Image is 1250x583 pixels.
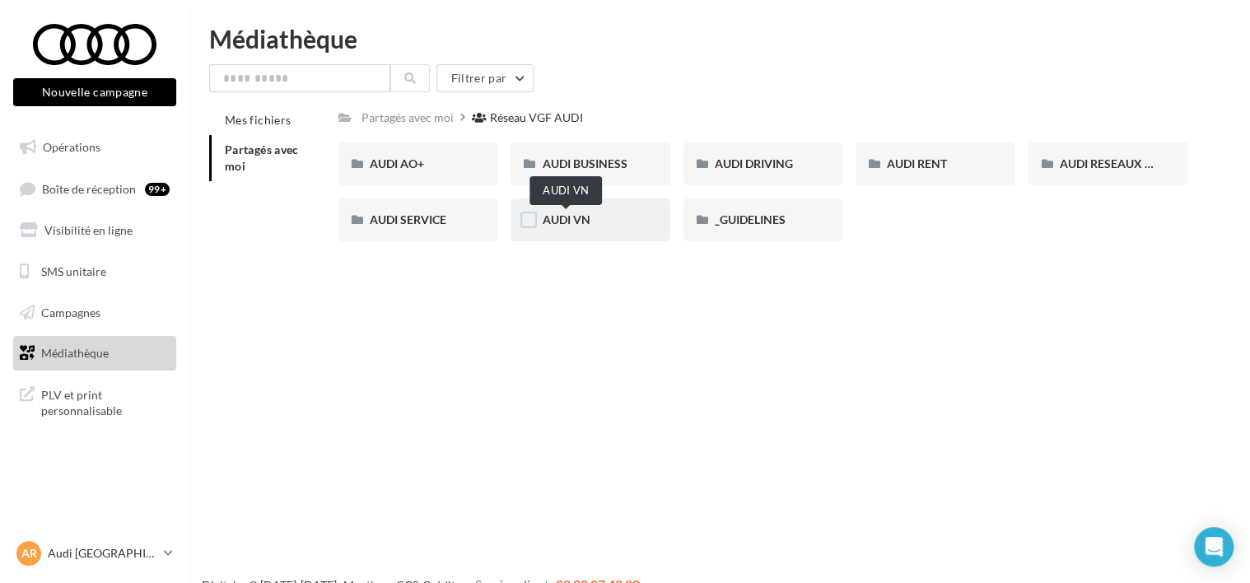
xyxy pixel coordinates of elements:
span: AUDI VN [542,212,590,226]
button: Nouvelle campagne [13,78,176,106]
a: AR Audi [GEOGRAPHIC_DATA] [13,538,176,569]
span: Campagnes [41,305,100,319]
span: Médiathèque [41,346,109,360]
div: Open Intercom Messenger [1194,527,1234,567]
a: SMS unitaire [10,254,180,289]
span: AUDI AO+ [370,156,424,170]
div: AUDI VN [529,176,602,205]
span: AR [21,545,37,562]
a: Médiathèque [10,336,180,371]
a: Campagnes [10,296,180,330]
span: Mes fichiers [225,113,291,127]
a: Opérations [10,130,180,165]
a: Boîte de réception99+ [10,171,180,207]
div: Médiathèque [209,26,1230,51]
span: _GUIDELINES [715,212,786,226]
a: Visibilité en ligne [10,213,180,248]
div: Partagés avec moi [361,110,454,126]
span: AUDI RENT [887,156,947,170]
button: Filtrer par [436,64,534,92]
a: PLV et print personnalisable [10,377,180,426]
span: Boîte de réception [42,181,136,195]
span: AUDI BUSINESS [542,156,627,170]
p: Audi [GEOGRAPHIC_DATA] [48,545,157,562]
div: 99+ [145,183,170,196]
span: AUDI DRIVING [715,156,793,170]
span: AUDI RESEAUX SOCIAUX [1059,156,1195,170]
span: SMS unitaire [41,264,106,278]
span: PLV et print personnalisable [41,384,170,419]
span: Partagés avec moi [225,142,299,173]
span: Visibilité en ligne [44,223,133,237]
span: Opérations [43,140,100,154]
div: Réseau VGF AUDI [490,110,583,126]
span: AUDI SERVICE [370,212,446,226]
